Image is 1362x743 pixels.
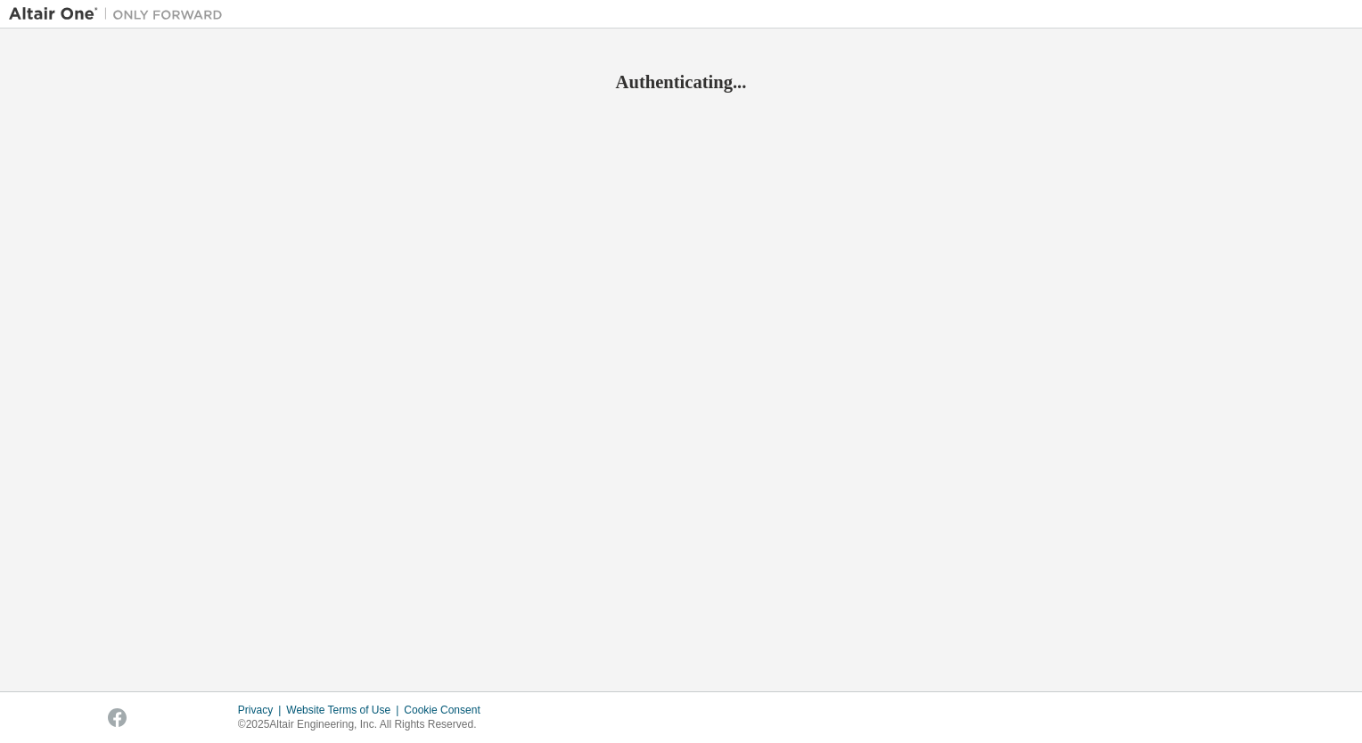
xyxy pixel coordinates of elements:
[238,717,491,732] p: © 2025 Altair Engineering, Inc. All Rights Reserved.
[286,703,404,717] div: Website Terms of Use
[9,70,1353,94] h2: Authenticating...
[108,708,127,727] img: facebook.svg
[238,703,286,717] div: Privacy
[9,5,232,23] img: Altair One
[404,703,490,717] div: Cookie Consent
